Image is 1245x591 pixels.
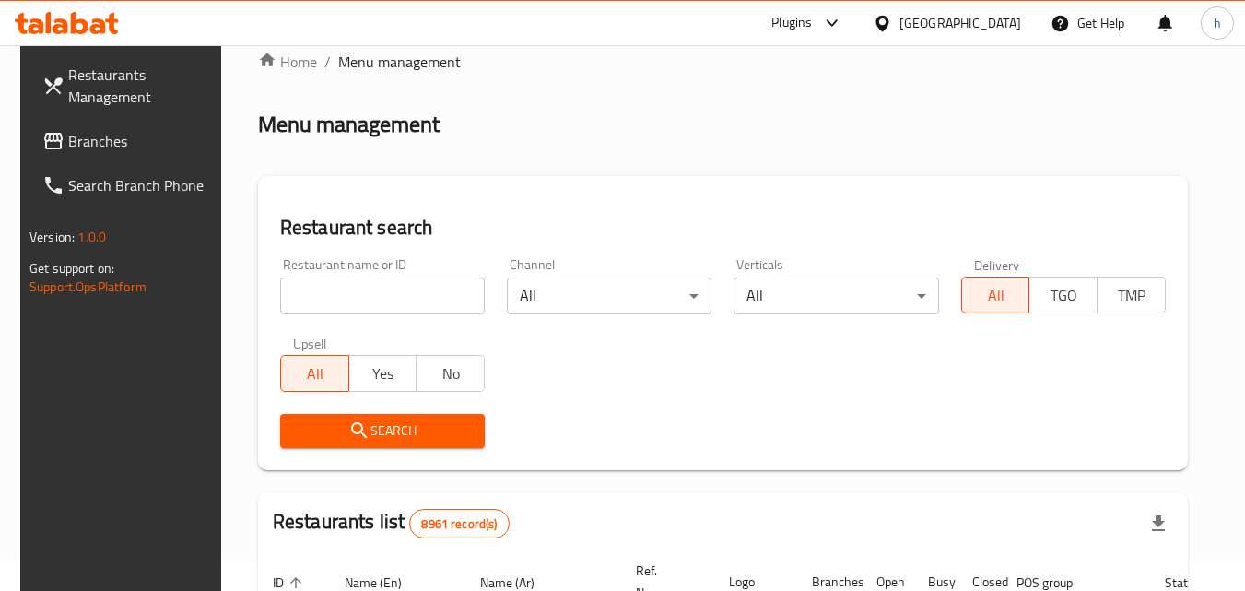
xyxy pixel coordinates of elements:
span: 8961 record(s) [410,515,508,533]
button: Search [280,414,485,448]
button: All [961,277,1030,313]
span: Branches [68,130,214,152]
div: All [507,278,711,314]
div: Plugins [771,12,812,34]
span: No [424,361,477,387]
span: All [969,282,1023,309]
span: Get support on: [29,256,114,280]
label: Upsell [293,337,327,349]
button: TMP [1097,277,1166,313]
button: Yes [348,355,417,392]
span: Restaurants Management [68,64,214,108]
button: TGO [1028,277,1098,313]
a: Restaurants Management [28,53,229,119]
span: h [1214,13,1221,33]
a: Support.OpsPlatform [29,275,147,299]
a: Home [258,51,317,73]
label: Delivery [974,258,1020,271]
h2: Restaurant search [280,214,1166,242]
li: / [324,51,331,73]
span: TGO [1037,282,1090,309]
div: Total records count [409,509,509,538]
a: Branches [28,119,229,163]
button: No [416,355,485,392]
span: Yes [357,361,410,387]
span: Search [295,420,470,443]
div: [GEOGRAPHIC_DATA] [899,13,1021,33]
span: Menu management [338,51,461,73]
div: All [734,278,938,314]
div: Export file [1136,502,1180,546]
a: Search Branch Phone [28,163,229,207]
span: Search Branch Phone [68,174,214,196]
h2: Restaurants list [273,508,510,538]
span: TMP [1105,282,1158,309]
h2: Menu management [258,110,440,139]
button: All [280,355,349,392]
nav: breadcrumb [258,51,1188,73]
input: Search for restaurant name or ID.. [280,278,485,314]
span: All [288,361,342,387]
span: Version: [29,225,75,249]
span: 1.0.0 [77,225,106,249]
